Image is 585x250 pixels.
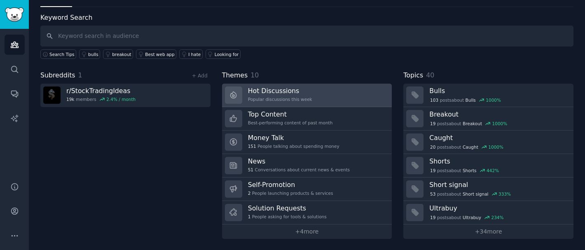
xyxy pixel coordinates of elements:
[403,84,573,107] a: Bulls103postsaboutBulls1000%
[66,96,74,102] span: 19k
[136,49,176,59] a: Best web app
[463,215,481,220] span: Ultrabuy
[430,97,438,103] span: 103
[463,168,477,173] span: Shorts
[188,51,201,57] div: I hate
[248,214,327,220] div: People asking for tools & solutions
[403,70,423,81] span: Topics
[429,133,568,142] h3: Caught
[248,143,256,149] span: 151
[429,110,568,119] h3: Breakout
[403,224,573,239] a: +34more
[248,190,333,196] div: People launching products & services
[498,191,511,197] div: 333 %
[112,51,131,57] div: breakout
[222,107,392,131] a: Top ContentBest-performing content of past month
[215,51,239,57] div: Looking for
[40,70,75,81] span: Subreddits
[429,190,511,198] div: post s about
[248,180,333,189] h3: Self-Promotion
[40,49,76,59] button: Search Tips
[429,96,501,104] div: post s about
[222,201,392,224] a: Solution Requests1People asking for tools & solutions
[463,144,478,150] span: Caught
[429,180,568,189] h3: Short signal
[403,178,573,201] a: Short signal53postsaboutShort signal333%
[430,215,435,220] span: 19
[248,120,333,126] div: Best-performing content of past month
[248,167,253,173] span: 51
[179,49,203,59] a: I hate
[66,96,136,102] div: members
[403,107,573,131] a: Breakout19postsaboutBreakout1000%
[250,71,259,79] span: 10
[429,86,568,95] h3: Bulls
[79,49,100,59] a: bulls
[430,168,435,173] span: 19
[487,168,499,173] div: 442 %
[430,191,435,197] span: 53
[429,157,568,166] h3: Shorts
[192,73,208,79] a: + Add
[486,97,501,103] div: 1000 %
[40,84,211,107] a: r/StockTradingIdeas19kmembers2.4% / month
[248,133,339,142] h3: Money Talk
[403,131,573,154] a: Caught20postsaboutCaught1000%
[248,143,339,149] div: People talking about spending money
[429,120,508,127] div: post s about
[429,204,568,213] h3: Ultrabuy
[222,154,392,178] a: News51Conversations about current news & events
[491,215,503,220] div: 234 %
[429,143,504,151] div: post s about
[248,86,312,95] h3: Hot Discussions
[222,224,392,239] a: +4more
[248,214,251,220] span: 1
[430,144,435,150] span: 20
[463,191,489,197] span: Short signal
[145,51,174,57] div: Best web app
[492,121,508,126] div: 1000 %
[49,51,75,57] span: Search Tips
[222,84,392,107] a: Hot DiscussionsPopular discussions this week
[466,97,476,103] span: Bulls
[222,178,392,201] a: Self-Promotion2People launching products & services
[430,121,435,126] span: 19
[403,201,573,224] a: Ultrabuy19postsaboutUltrabuy234%
[40,26,573,47] input: Keyword search in audience
[78,71,82,79] span: 1
[429,214,504,221] div: post s about
[403,154,573,178] a: Shorts19postsaboutShorts442%
[248,190,251,196] span: 2
[206,49,241,59] a: Looking for
[88,51,98,57] div: bulls
[103,49,133,59] a: breakout
[248,167,350,173] div: Conversations about current news & events
[248,204,327,213] h3: Solution Requests
[248,157,350,166] h3: News
[222,131,392,154] a: Money Talk151People talking about spending money
[463,121,482,126] span: Breakout
[5,7,24,22] img: GummySearch logo
[222,70,248,81] span: Themes
[426,71,434,79] span: 40
[488,144,503,150] div: 1000 %
[248,110,333,119] h3: Top Content
[43,86,61,104] img: StockTradingIdeas
[66,86,136,95] h3: r/ StockTradingIdeas
[106,96,136,102] div: 2.4 % / month
[40,14,92,21] label: Keyword Search
[429,167,500,174] div: post s about
[248,96,312,102] div: Popular discussions this week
